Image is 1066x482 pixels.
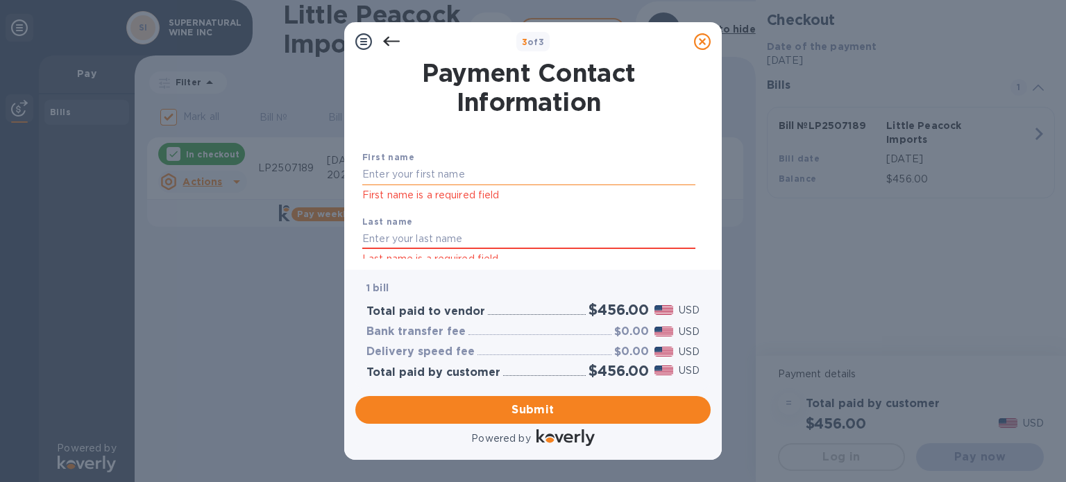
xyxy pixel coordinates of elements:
img: USD [654,365,673,375]
h3: Bank transfer fee [366,325,466,338]
h3: Delivery speed fee [366,345,475,359]
button: Submit [355,396,711,424]
h1: Payment Contact Information [362,58,695,117]
p: Last name is a required field [362,251,695,267]
span: 3 [522,37,527,47]
h3: $0.00 [614,325,649,338]
input: Enter your last name [362,229,695,250]
p: First name is a required field [362,187,695,203]
img: USD [654,347,673,356]
p: USD [679,325,700,339]
span: Submit [366,402,700,418]
p: USD [679,345,700,359]
h3: Total paid by customer [366,366,500,379]
b: Last name [362,216,413,227]
h2: $456.00 [589,301,649,318]
img: USD [654,327,673,336]
p: Powered by [471,431,530,446]
h3: Total paid to vendor [366,305,485,318]
b: of 3 [522,37,545,47]
p: USD [679,363,700,378]
b: First name [362,152,414,162]
h3: $0.00 [614,345,649,359]
h2: $456.00 [589,362,649,379]
p: USD [679,303,700,318]
img: Logo [536,429,595,446]
input: Enter your first name [362,164,695,185]
img: USD [654,305,673,315]
b: 1 bill [366,282,389,293]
